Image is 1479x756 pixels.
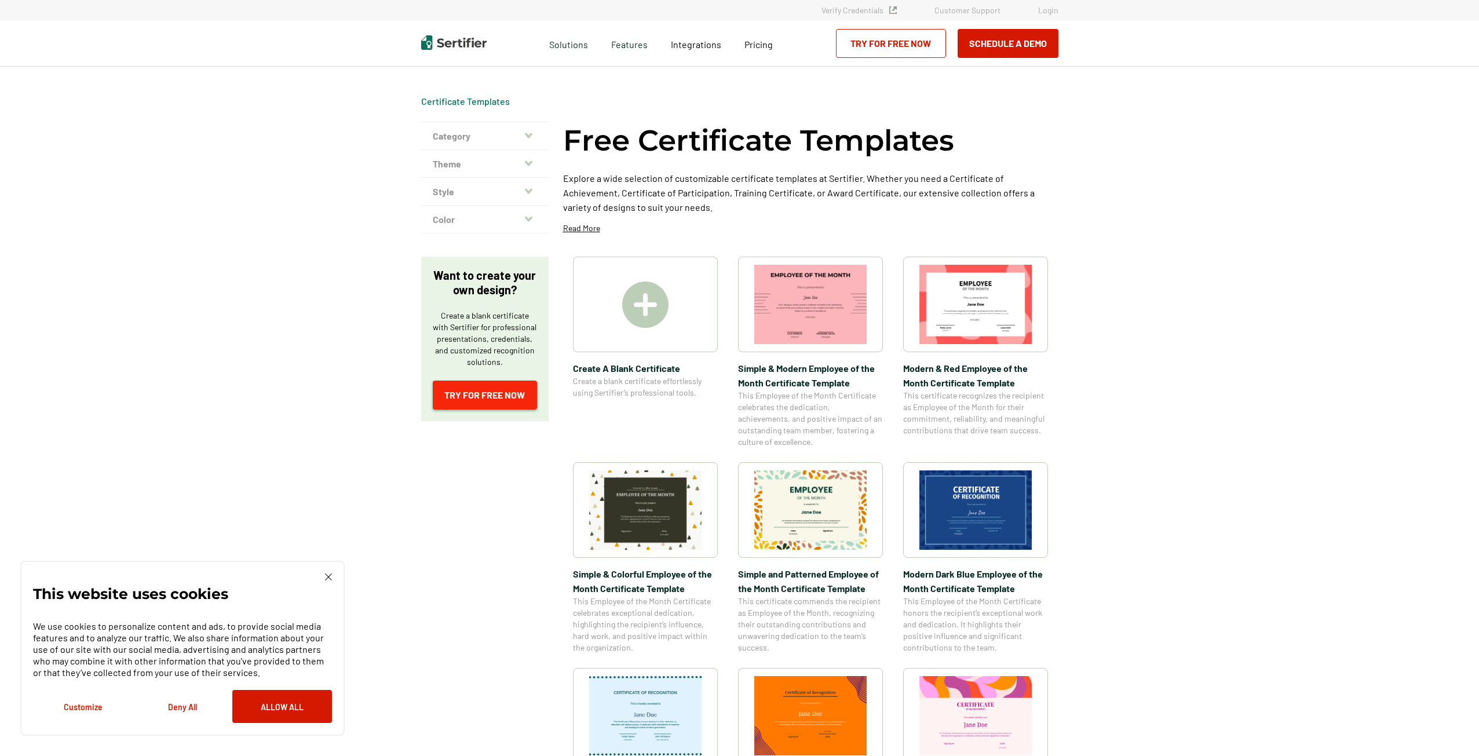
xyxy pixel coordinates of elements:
a: Customer Support [934,5,1000,15]
span: Modern & Red Employee of the Month Certificate Template [903,361,1048,390]
span: This Employee of the Month Certificate celebrates the dedication, achievements, and positive impa... [738,390,883,448]
img: Verified [889,6,897,14]
p: We use cookies to personalize content and ads, to provide social media features and to analyze ou... [33,620,332,678]
p: Explore a wide selection of customizable certificate templates at Sertifier. Whether you need a C... [563,171,1058,214]
button: Schedule a Demo [958,29,1058,58]
iframe: Chat Widget [1421,700,1479,756]
span: This Employee of the Month Certificate honors the recipient’s exceptional work and dedication. It... [903,596,1048,653]
a: Login [1038,5,1058,15]
img: Create A Blank Certificate [622,282,669,328]
span: Create a blank certificate effortlessly using Sertifier’s professional tools. [573,375,718,399]
img: Modern Dark Blue Employee of the Month Certificate Template [919,470,1032,550]
a: Simple and Patterned Employee of the Month Certificate TemplateSimple and Patterned Employee of t... [738,462,883,653]
a: Modern & Red Employee of the Month Certificate TemplateModern & Red Employee of the Month Certifi... [903,257,1048,448]
span: Simple and Patterned Employee of the Month Certificate Template [738,567,883,596]
img: Sertifier | Digital Credentialing Platform [421,35,487,50]
img: Certificate of Recognition for Teachers Template [589,676,702,755]
span: Simple & Colorful Employee of the Month Certificate Template [573,567,718,596]
p: This website uses cookies [33,588,228,600]
img: Simple and Patterned Employee of the Month Certificate Template [754,470,867,550]
button: Style [421,178,549,206]
a: Integrations [671,36,721,50]
span: Solutions [549,36,588,50]
span: This certificate commends the recipient as Employee of the Month, recognizing their outstanding c... [738,596,883,653]
p: Create a blank certificate with Sertifier for professional presentations, credentials, and custom... [433,310,537,368]
button: Category [421,122,549,150]
button: Customize [33,690,133,723]
a: Modern Dark Blue Employee of the Month Certificate TemplateModern Dark Blue Employee of the Month... [903,462,1048,653]
a: Simple & Colorful Employee of the Month Certificate TemplateSimple & Colorful Employee of the Mon... [573,462,718,653]
a: Certificate Templates [421,96,510,107]
span: Create A Blank Certificate [573,361,718,375]
a: Pricing [744,36,773,50]
a: Try for Free Now [433,381,537,410]
p: Want to create your own design? [433,268,537,297]
img: Cookie Popup Close [325,574,332,580]
span: Integrations [671,39,721,50]
img: Certificate of Recognition for Pastor [754,676,867,755]
span: Simple & Modern Employee of the Month Certificate Template [738,361,883,390]
p: Read More [563,222,600,234]
img: Modern & Red Employee of the Month Certificate Template [919,265,1032,344]
span: Features [611,36,648,50]
h1: Free Certificate Templates [563,122,954,159]
button: Color [421,206,549,233]
span: Modern Dark Blue Employee of the Month Certificate Template [903,567,1048,596]
button: Theme [421,150,549,178]
span: This Employee of the Month Certificate celebrates exceptional dedication, highlighting the recipi... [573,596,718,653]
a: Try for Free Now [836,29,946,58]
button: Allow All [232,690,332,723]
span: This certificate recognizes the recipient as Employee of the Month for their commitment, reliabil... [903,390,1048,436]
a: Simple & Modern Employee of the Month Certificate TemplateSimple & Modern Employee of the Month C... [738,257,883,448]
span: Pricing [744,39,773,50]
a: Verify Credentials [821,5,897,15]
button: Deny All [133,690,232,723]
img: Certificate of Achievement for Preschool Template [919,676,1032,755]
img: Simple & Colorful Employee of the Month Certificate Template [589,470,702,550]
div: Breadcrumb [421,96,510,107]
img: Simple & Modern Employee of the Month Certificate Template [754,265,867,344]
